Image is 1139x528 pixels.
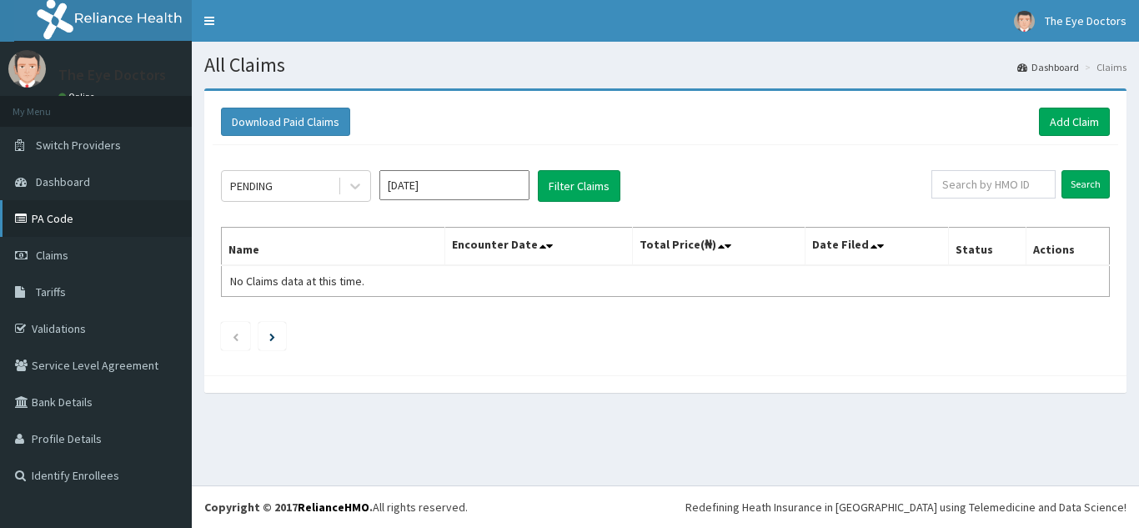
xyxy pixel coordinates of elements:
[298,500,369,515] a: RelianceHMO
[204,500,373,515] strong: Copyright © 2017 .
[222,228,445,266] th: Name
[230,178,273,194] div: PENDING
[269,329,275,344] a: Next page
[230,274,364,289] span: No Claims data at this time.
[192,485,1139,528] footer: All rights reserved.
[1017,60,1079,74] a: Dashboard
[1061,170,1110,199] input: Search
[1081,60,1126,74] li: Claims
[58,68,166,83] p: The Eye Doctors
[1026,228,1109,266] th: Actions
[1045,13,1126,28] span: The Eye Doctors
[632,228,805,266] th: Total Price(₦)
[1014,11,1035,32] img: User Image
[232,329,239,344] a: Previous page
[204,54,1126,76] h1: All Claims
[538,170,620,202] button: Filter Claims
[931,170,1056,199] input: Search by HMO ID
[1039,108,1110,136] a: Add Claim
[805,228,949,266] th: Date Filed
[221,108,350,136] button: Download Paid Claims
[685,499,1126,515] div: Redefining Heath Insurance in [GEOGRAPHIC_DATA] using Telemedicine and Data Science!
[379,170,529,200] input: Select Month and Year
[36,248,68,263] span: Claims
[8,50,46,88] img: User Image
[36,284,66,299] span: Tariffs
[58,91,98,103] a: Online
[36,174,90,189] span: Dashboard
[949,228,1026,266] th: Status
[36,138,121,153] span: Switch Providers
[445,228,632,266] th: Encounter Date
